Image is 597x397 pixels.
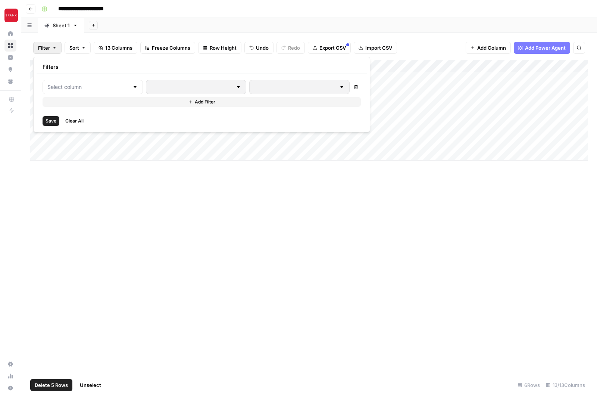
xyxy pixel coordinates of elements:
[466,42,511,54] button: Add Column
[75,379,106,391] button: Unselect
[276,42,305,54] button: Redo
[43,116,59,126] button: Save
[4,63,16,75] a: Opportunities
[244,42,274,54] button: Undo
[543,379,588,391] div: 13/13 Columns
[105,44,132,52] span: 13 Columns
[35,381,68,389] span: Delete 5 Rows
[80,381,101,389] span: Unselect
[365,44,392,52] span: Import CSV
[4,52,16,63] a: Insights
[33,57,370,132] div: Filter
[33,42,62,54] button: Filter
[308,42,351,54] button: Export CSV
[94,42,137,54] button: 13 Columns
[47,83,129,91] input: Select column
[4,75,16,87] a: Your Data
[152,44,190,52] span: Freeze Columns
[515,379,543,391] div: 6 Rows
[4,28,16,40] a: Home
[30,379,72,391] button: Delete 5 Rows
[65,42,91,54] button: Sort
[4,370,16,382] a: Usage
[46,118,56,124] span: Save
[354,42,397,54] button: Import CSV
[256,44,269,52] span: Undo
[319,44,346,52] span: Export CSV
[65,118,84,124] span: Clear All
[4,358,16,370] a: Settings
[43,97,361,107] button: Add Filter
[38,44,50,52] span: Filter
[195,99,215,105] span: Add Filter
[4,6,16,25] button: Workspace: Spanx
[38,18,84,33] a: Sheet 1
[4,9,18,22] img: Spanx Logo
[477,44,506,52] span: Add Column
[140,42,195,54] button: Freeze Columns
[62,116,87,126] button: Clear All
[514,42,570,54] button: Add Power Agent
[4,40,16,52] a: Browse
[53,22,70,29] div: Sheet 1
[525,44,566,52] span: Add Power Agent
[198,42,241,54] button: Row Height
[37,60,367,74] div: Filters
[4,382,16,394] button: Help + Support
[69,44,79,52] span: Sort
[288,44,300,52] span: Redo
[210,44,237,52] span: Row Height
